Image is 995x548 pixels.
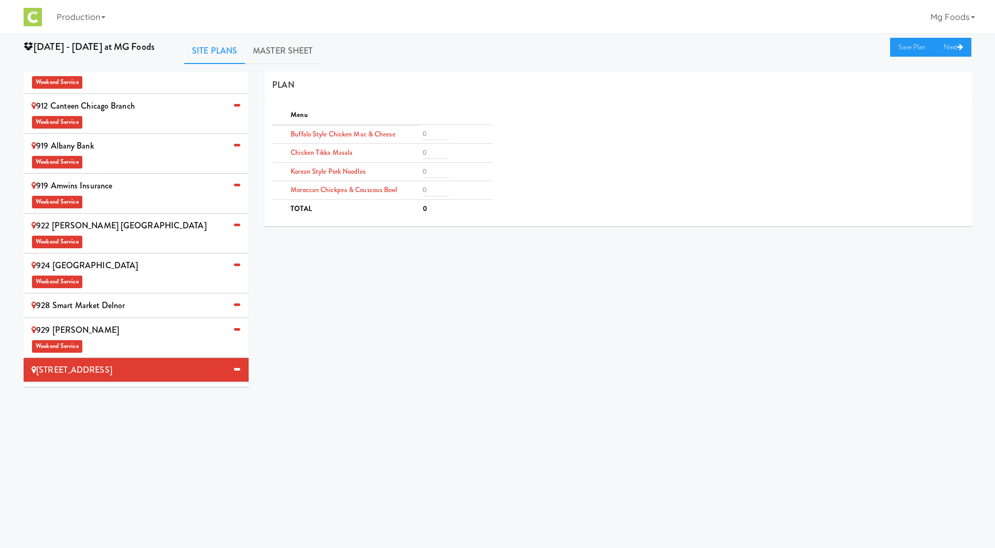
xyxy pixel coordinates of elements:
[272,79,294,91] span: PLAN
[291,185,397,195] span: Moroccan Chickpea & Couscous Bowl
[24,293,249,318] li: 928 Smart Market Delnor
[423,204,427,214] b: 0
[423,184,449,196] input: 0
[423,128,449,140] input: 0
[288,106,420,125] th: Menu
[32,76,82,89] span: Weekend Service
[32,156,82,168] span: Weekend Service
[31,98,241,129] div: 912 Canteen Chicago Branch
[24,54,249,94] li: 909 - American Airlines M35Weekend Service
[24,134,249,174] li: 919 Albany BankWeekend Service
[291,166,366,176] span: Korean Style Pork Noodles
[291,129,395,139] span: Buffalo Style Chicken Mac & Cheese
[31,298,241,313] div: 928 Smart Market Delnor
[32,340,82,353] span: Weekend Service
[31,178,241,209] div: 919 Amwins Insurance
[423,165,449,178] input: 0
[32,236,82,248] span: Weekend Service
[24,254,249,293] li: 924 [GEOGRAPHIC_DATA]Weekend Service
[291,204,312,214] b: TOTAL
[31,138,241,169] div: 919 Albany Bank
[423,146,449,159] input: 0
[31,362,241,378] div: [STREET_ADDRESS]
[24,8,42,26] img: Micromart
[32,196,82,208] span: Weekend Service
[31,322,241,353] div: 929 [PERSON_NAME]
[24,94,249,134] li: 912 Canteen Chicago BranchWeekend Service
[935,38,971,57] a: Next
[32,276,82,288] span: Weekend Service
[890,38,935,57] a: Save Plan
[245,38,320,64] a: Master Sheet
[24,174,249,214] li: 919 Amwins InsuranceWeekend Service
[31,58,241,89] div: 909 - American Airlines M35
[31,258,241,289] div: 924 [GEOGRAPHIC_DATA]
[184,38,245,64] a: Site Plans
[291,147,352,157] span: Chicken Tikka Masala
[16,38,176,56] div: [DATE] - [DATE] at MG Foods
[31,218,241,249] div: 922 [PERSON_NAME] [GEOGRAPHIC_DATA]
[24,318,249,358] li: 929 [PERSON_NAME]Weekend Service
[24,214,249,254] li: 922 [PERSON_NAME] [GEOGRAPHIC_DATA]Weekend Service
[24,358,249,383] li: [STREET_ADDRESS]
[32,116,82,129] span: Weekend Service
[24,382,249,407] li: 932 Sub Zero Innovation Center
[31,386,241,402] div: 932 Sub Zero Innovation Center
